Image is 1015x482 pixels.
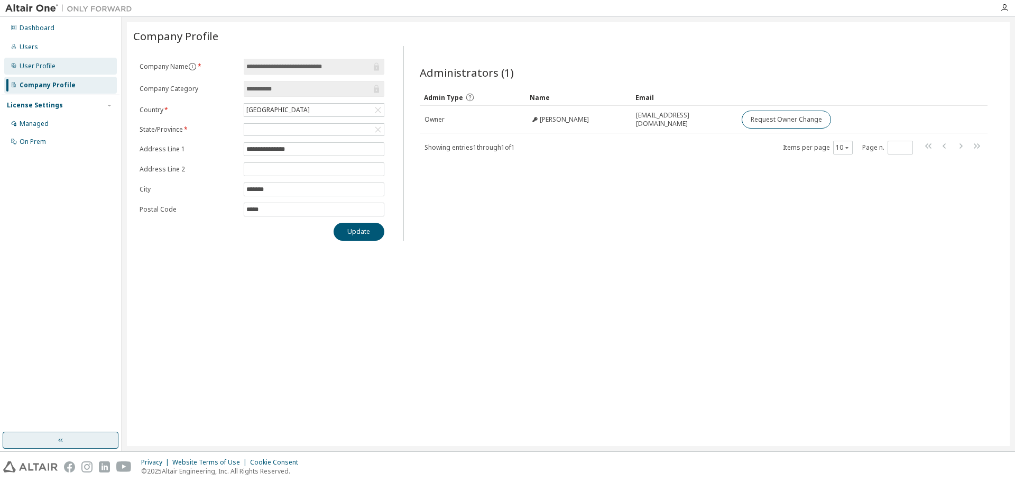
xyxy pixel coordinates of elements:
div: Email [635,89,733,106]
div: On Prem [20,138,46,146]
p: © 2025 Altair Engineering, Inc. All Rights Reserved. [141,467,304,476]
span: Items per page [783,141,853,154]
div: Dashboard [20,24,54,32]
div: Company Profile [20,81,76,89]
div: License Settings [7,101,63,110]
label: Company Category [140,85,237,93]
label: Company Name [140,62,237,71]
img: youtube.svg [116,461,132,472]
label: Address Line 2 [140,165,237,174]
img: linkedin.svg [99,461,110,472]
span: Admin Type [424,93,463,102]
div: User Profile [20,62,56,70]
div: [GEOGRAPHIC_DATA] [245,104,311,116]
button: 10 [836,143,850,152]
div: Managed [20,120,49,128]
span: [EMAIL_ADDRESS][DOMAIN_NAME] [636,111,732,128]
label: City [140,185,237,194]
label: State/Province [140,125,237,134]
div: Users [20,43,38,51]
label: Address Line 1 [140,145,237,153]
button: Request Owner Change [742,111,831,129]
img: Altair One [5,3,137,14]
button: Update [334,223,384,241]
span: Showing entries 1 through 1 of 1 [425,143,515,152]
img: altair_logo.svg [3,461,58,472]
div: Name [530,89,627,106]
label: Postal Code [140,205,237,214]
div: [GEOGRAPHIC_DATA] [244,104,384,116]
button: information [188,62,197,71]
div: Privacy [141,458,172,467]
div: Website Terms of Use [172,458,250,467]
span: [PERSON_NAME] [540,115,589,124]
span: Owner [425,115,445,124]
span: Page n. [862,141,913,154]
img: instagram.svg [81,461,93,472]
span: Company Profile [133,29,218,43]
img: facebook.svg [64,461,75,472]
div: Cookie Consent [250,458,304,467]
label: Country [140,106,237,114]
span: Administrators (1) [420,65,514,80]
